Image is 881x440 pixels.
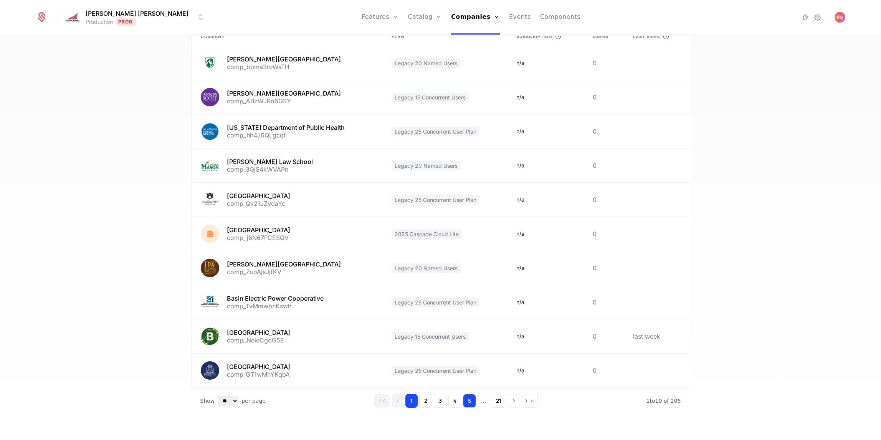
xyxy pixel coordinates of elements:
[86,18,113,26] div: Production
[218,396,238,406] select: Select page size
[116,18,136,26] span: Prod
[374,394,538,408] div: Page navigation
[241,397,266,405] span: per page
[86,9,188,18] span: [PERSON_NAME] [PERSON_NAME]
[419,394,432,408] button: Go to page 2
[646,398,681,404] span: 206
[63,11,82,23] img: Hannon Hill
[813,13,822,22] a: Settings
[835,12,845,23] img: Ryan Griffith
[522,394,538,408] button: Go to last page
[633,33,660,40] span: Last seen
[448,394,461,408] button: Go to page 4
[646,398,671,404] span: 1 to 10 of
[516,33,552,40] span: Subscription
[583,27,624,46] th: Users
[66,9,205,26] button: Select environment
[191,388,690,414] div: Table pagination
[478,395,489,407] span: ...
[835,12,845,23] button: Open user button
[434,394,447,408] button: Go to page 3
[382,27,507,46] th: Plan
[374,394,390,408] button: Go to first page
[463,394,476,408] button: Go to page 5
[508,394,520,408] button: Go to next page
[392,394,404,408] button: Go to previous page
[405,394,418,408] button: Go to page 1
[200,397,215,405] span: Show
[801,13,810,22] a: Integrations
[491,394,506,408] button: Go to page 21
[192,27,382,46] th: Company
